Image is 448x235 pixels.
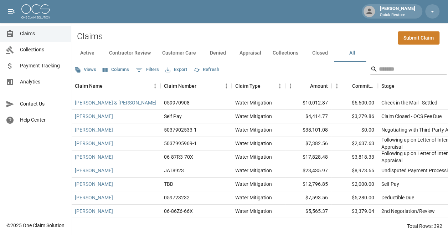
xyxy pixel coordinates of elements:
div: Water Mitigation [235,126,272,133]
div: Amount [310,76,328,96]
div: $12,796.85 [285,178,331,191]
div: Water Mitigation [235,99,272,106]
div: 5037902533-1 [164,126,197,133]
button: All [336,45,368,62]
div: $23,435.97 [285,164,331,178]
div: 2nd Negotiation/Review [381,208,435,215]
h2: Claims [77,31,103,42]
div: TBD [164,180,173,188]
div: [PERSON_NAME] [377,5,418,18]
div: Water Mitigation [235,167,272,174]
div: $38,101.08 [285,123,331,137]
button: Sort [300,81,310,91]
div: $4,414.77 [285,110,331,123]
div: $3,818.33 [331,150,378,164]
button: Menu [150,81,160,91]
button: Closed [304,45,336,62]
div: Check in the Mail - Settled [381,99,437,106]
button: Sort [103,81,113,91]
div: 06-87R3-70X [164,153,193,160]
button: Contractor Review [103,45,156,62]
div: Committed Amount [352,76,374,96]
div: Claim Type [232,76,285,96]
div: Self Pay [381,180,399,188]
span: Collections [20,46,65,53]
div: Committed Amount [331,76,378,96]
div: 059723232 [164,194,190,201]
a: Submit Claim [398,31,439,45]
button: Menu [331,81,342,91]
button: Appraisal [234,45,267,62]
button: Show filters [134,64,161,76]
div: Water Mitigation [235,208,272,215]
div: Claim Number [164,76,196,96]
div: Total Rows: 392 [407,223,442,230]
div: Amount [285,76,331,96]
div: Water Mitigation [235,113,272,120]
button: Denied [202,45,234,62]
a: [PERSON_NAME] [75,180,113,188]
button: Active [71,45,103,62]
div: dynamic tabs [71,45,448,62]
div: 5037995969-1 [164,140,197,147]
button: Collections [267,45,304,62]
button: Sort [395,81,405,91]
div: Claim Name [71,76,160,96]
p: Quick Restore [380,12,415,18]
div: JAT8923 [164,167,184,174]
div: 06-86Z6-66X [164,208,193,215]
button: Customer Care [156,45,202,62]
button: Refresh [192,64,221,75]
div: $2,000.00 [331,178,378,191]
div: Water Mitigation [235,180,272,188]
div: $8,973.65 [331,164,378,178]
div: $7,593.56 [285,191,331,205]
div: $3,279.86 [331,110,378,123]
a: [PERSON_NAME] [75,208,113,215]
div: Stage [381,76,395,96]
div: $6,600.00 [331,96,378,110]
span: Payment Tracking [20,62,65,70]
button: Menu [221,81,232,91]
button: Sort [196,81,206,91]
div: Claim Closed - OCS Fee Due [381,113,442,120]
a: [PERSON_NAME] [75,153,113,160]
span: Analytics [20,78,65,86]
a: [PERSON_NAME] [75,113,113,120]
div: $2,637.63 [331,137,378,150]
span: Contact Us [20,100,65,108]
img: ocs-logo-white-transparent.png [21,4,50,19]
div: $5,280.00 [331,191,378,205]
div: $7,382.56 [285,137,331,150]
div: Self Pay [164,113,182,120]
div: © 2025 One Claim Solution [6,222,65,229]
a: [PERSON_NAME] & [PERSON_NAME] [75,99,156,106]
div: Deductible Due [381,194,414,201]
button: Export [164,64,189,75]
div: Water Mitigation [235,140,272,147]
button: Select columns [101,64,131,75]
div: Claim Type [235,76,261,96]
a: [PERSON_NAME] [75,126,113,133]
button: open drawer [4,4,19,19]
div: Claim Number [160,76,232,96]
button: Menu [274,81,285,91]
div: Claim Name [75,76,103,96]
div: $17,828.48 [285,150,331,164]
div: $0.00 [331,123,378,137]
div: Water Mitigation [235,194,272,201]
button: Views [73,64,98,75]
button: Menu [285,81,296,91]
a: [PERSON_NAME] [75,140,113,147]
div: $3,379.04 [331,205,378,218]
span: Claims [20,30,65,37]
div: Water Mitigation [235,153,272,160]
button: Sort [261,81,271,91]
button: Sort [342,81,352,91]
div: $10,012.87 [285,96,331,110]
a: [PERSON_NAME] [75,194,113,201]
div: $5,565.37 [285,205,331,218]
a: [PERSON_NAME] [75,167,113,174]
div: 059970908 [164,99,190,106]
span: Help Center [20,116,65,124]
